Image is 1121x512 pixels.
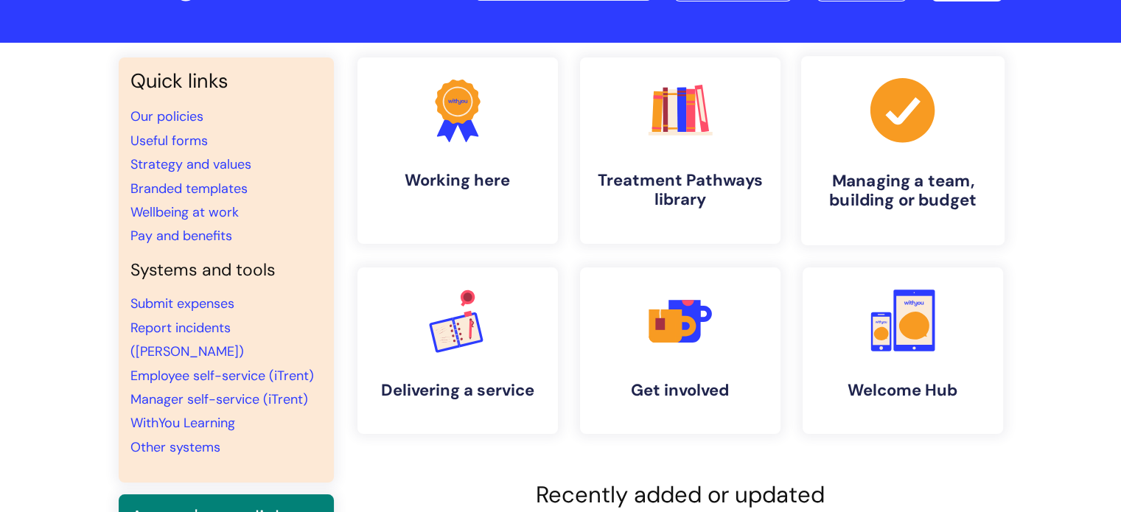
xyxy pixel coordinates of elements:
[130,227,232,245] a: Pay and benefits
[130,295,234,312] a: Submit expenses
[580,267,780,434] a: Get involved
[800,56,1004,245] a: Managing a team, building or budget
[130,390,308,408] a: Manager self-service (iTrent)
[130,438,220,456] a: Other systems
[130,155,251,173] a: Strategy and values
[130,108,203,125] a: Our policies
[369,381,546,400] h4: Delivering a service
[592,381,769,400] h4: Get involved
[130,132,208,150] a: Useful forms
[357,481,1003,508] h2: Recently added or updated
[369,171,546,190] h4: Working here
[357,57,558,244] a: Working here
[357,267,558,434] a: Delivering a service
[130,69,322,93] h3: Quick links
[592,171,769,210] h4: Treatment Pathways library
[803,267,1003,434] a: Welcome Hub
[130,367,314,385] a: Employee self-service (iTrent)
[813,171,993,211] h4: Managing a team, building or budget
[130,180,248,197] a: Branded templates
[130,414,235,432] a: WithYou Learning
[130,319,244,360] a: Report incidents ([PERSON_NAME])
[130,260,322,281] h4: Systems and tools
[130,203,239,221] a: Wellbeing at work
[580,57,780,244] a: Treatment Pathways library
[814,381,991,400] h4: Welcome Hub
